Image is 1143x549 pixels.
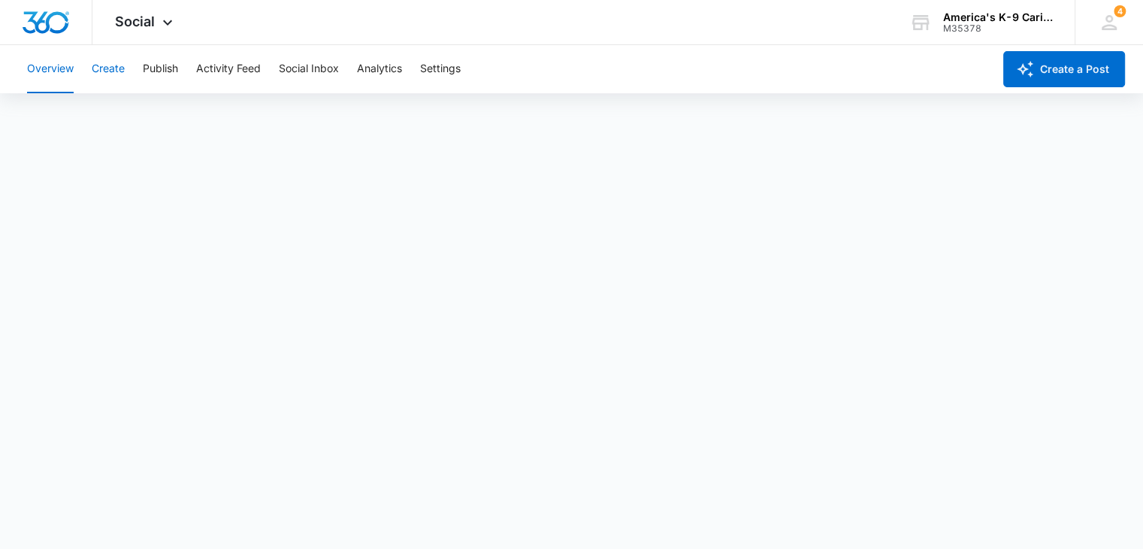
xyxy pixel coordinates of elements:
[943,11,1053,23] div: account name
[27,45,74,93] button: Overview
[115,14,155,29] span: Social
[1003,51,1125,87] button: Create a Post
[92,45,125,93] button: Create
[1114,5,1126,17] div: notifications count
[279,45,339,93] button: Social Inbox
[196,45,261,93] button: Activity Feed
[420,45,461,93] button: Settings
[143,45,178,93] button: Publish
[1114,5,1126,17] span: 4
[357,45,402,93] button: Analytics
[943,23,1053,34] div: account id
